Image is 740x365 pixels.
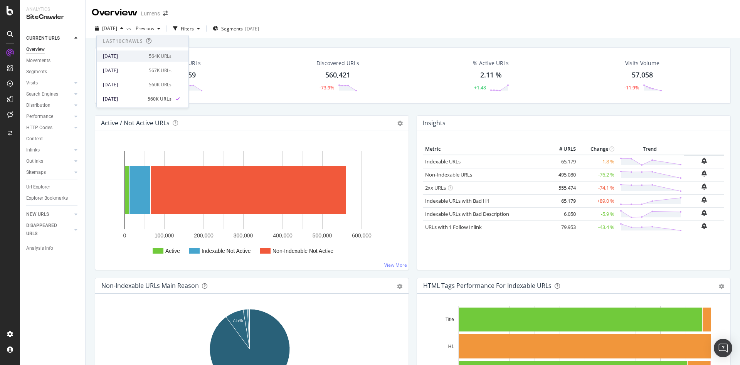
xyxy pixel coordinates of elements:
[92,6,138,19] div: Overview
[320,84,334,91] div: -73.9%
[103,67,144,74] div: [DATE]
[719,284,724,289] div: gear
[26,79,72,87] a: Visits
[547,181,578,194] td: 555,474
[26,113,72,121] a: Performance
[547,220,578,234] td: 79,953
[423,282,552,289] div: HTML Tags Performance for Indexable URLs
[26,45,45,54] div: Overview
[234,232,253,239] text: 300,000
[103,53,144,60] div: [DATE]
[425,224,482,230] a: URLs with 1 Follow Inlink
[210,22,262,35] button: Segments[DATE]
[701,170,707,177] div: bell-plus
[384,262,407,268] a: View More
[448,344,454,349] text: H1
[26,101,72,109] a: Distribution
[423,118,446,128] h4: Insights
[316,59,359,67] div: Discovered URLs
[103,81,144,88] div: [DATE]
[624,84,639,91] div: -11.9%
[149,53,172,60] div: 564K URLs
[425,171,472,178] a: Non-Indexable URLs
[313,232,332,239] text: 500,000
[126,25,133,32] span: vs
[425,210,509,217] a: Indexable URLs with Bad Description
[26,68,47,76] div: Segments
[148,96,172,103] div: 560K URLs
[26,101,50,109] div: Distribution
[141,10,160,17] div: Lumens
[701,158,707,164] div: bell-plus
[102,25,117,32] span: 2025 Aug. 22nd
[578,194,616,207] td: +89.0 %
[547,194,578,207] td: 65,179
[701,183,707,190] div: bell-plus
[578,143,616,155] th: Change
[26,183,50,191] div: Url Explorer
[26,57,50,65] div: Movements
[194,232,214,239] text: 200,000
[714,339,732,357] div: Open Intercom Messenger
[578,181,616,194] td: -74.1 %
[26,168,72,177] a: Sitemaps
[26,194,80,202] a: Explorer Bookmarks
[103,96,143,103] div: [DATE]
[578,220,616,234] td: -43.4 %
[701,197,707,203] div: bell-plus
[701,223,707,229] div: bell-plus
[547,207,578,220] td: 6,050
[578,207,616,220] td: -5.9 %
[26,90,72,98] a: Search Engines
[26,135,80,143] a: Content
[221,25,243,32] span: Segments
[425,158,461,165] a: Indexable URLs
[26,244,53,252] div: Analysis Info
[26,168,46,177] div: Sitemaps
[425,184,446,191] a: 2xx URLs
[26,183,80,191] a: Url Explorer
[245,25,259,32] div: [DATE]
[26,135,43,143] div: Content
[547,155,578,168] td: 65,179
[26,222,65,238] div: DISAPPEARED URLS
[397,121,403,126] i: Options
[352,232,372,239] text: 600,000
[103,38,143,44] div: Last 10 Crawls
[202,248,251,254] text: Indexable Not Active
[423,143,547,155] th: Metric
[701,210,707,216] div: bell-plus
[473,59,509,67] div: % Active URLs
[547,168,578,181] td: 495,080
[26,244,80,252] a: Analysis Info
[480,70,502,80] div: 2.11 %
[26,68,80,76] a: Segments
[149,67,172,74] div: 567K URLs
[232,318,243,323] text: 7.5%
[26,57,80,65] a: Movements
[26,157,72,165] a: Outlinks
[155,232,174,239] text: 100,000
[26,13,79,22] div: SiteCrawler
[170,22,203,35] button: Filters
[26,45,80,54] a: Overview
[26,124,52,132] div: HTTP Codes
[273,232,293,239] text: 400,000
[26,146,40,154] div: Inlinks
[26,90,58,98] div: Search Engines
[26,124,72,132] a: HTTP Codes
[26,210,49,219] div: NEW URLS
[149,81,172,88] div: 560K URLs
[26,194,68,202] div: Explorer Bookmarks
[123,232,126,239] text: 0
[578,168,616,181] td: -76.2 %
[26,34,72,42] a: CURRENT URLS
[425,197,489,204] a: Indexable URLs with Bad H1
[133,22,163,35] button: Previous
[133,25,154,32] span: Previous
[26,79,38,87] div: Visits
[397,284,402,289] div: gear
[578,155,616,168] td: -1.8 %
[632,70,653,80] div: 57,058
[26,146,72,154] a: Inlinks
